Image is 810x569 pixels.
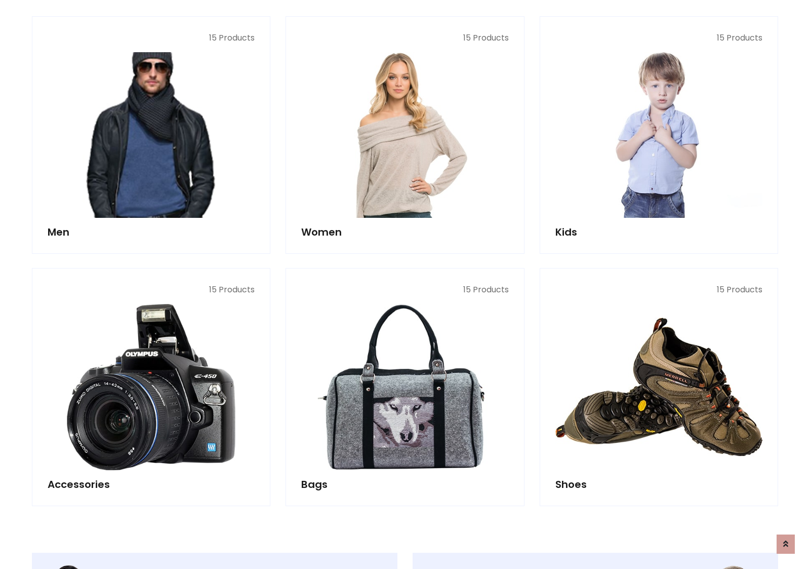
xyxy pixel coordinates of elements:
p: 15 Products [301,284,508,296]
p: 15 Products [48,284,255,296]
h5: Shoes [555,478,762,490]
h5: Accessories [48,478,255,490]
p: 15 Products [48,32,255,44]
h5: Women [301,226,508,238]
h5: Bags [301,478,508,490]
p: 15 Products [301,32,508,44]
p: 15 Products [555,32,762,44]
p: 15 Products [555,284,762,296]
h5: Men [48,226,255,238]
h5: Kids [555,226,762,238]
